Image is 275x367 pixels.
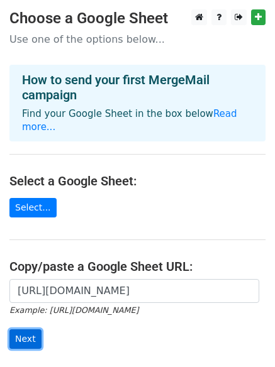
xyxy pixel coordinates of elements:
h4: How to send your first MergeMail campaign [22,72,253,102]
input: Paste your Google Sheet URL here [9,279,259,303]
h4: Copy/paste a Google Sheet URL: [9,259,266,274]
a: Select... [9,198,57,217]
input: Next [9,329,42,349]
h4: Select a Google Sheet: [9,173,266,189]
iframe: Chat Widget [212,307,275,367]
p: Use one of the options below... [9,33,266,46]
a: Read more... [22,108,237,133]
h3: Choose a Google Sheet [9,9,266,28]
p: Find your Google Sheet in the box below [22,107,253,134]
small: Example: [URL][DOMAIN_NAME] [9,305,138,315]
